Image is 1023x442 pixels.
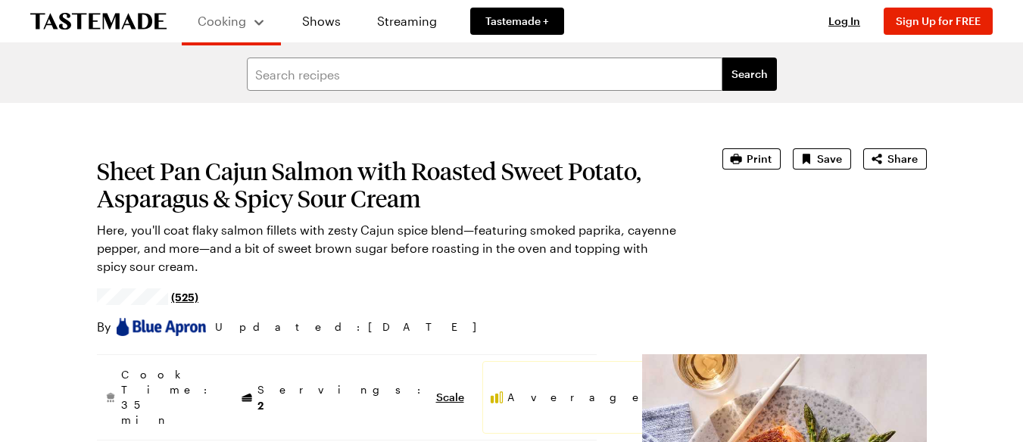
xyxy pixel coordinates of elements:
button: filters [722,58,777,91]
button: Share [863,148,927,170]
a: Tastemade + [470,8,564,35]
div: By [97,318,206,336]
span: Sign Up for FREE [896,14,981,27]
span: Log In [828,14,860,27]
span: Servings: [257,382,429,413]
span: Search [731,67,768,82]
span: Save [817,151,842,167]
h1: Sheet Pan Cajun Salmon with Roasted Sweet Potato, Asparagus & Spicy Sour Cream [97,157,680,212]
span: Print [747,151,772,167]
span: Tastemade + [485,14,549,29]
a: To Tastemade Home Page [30,13,167,30]
button: Sign Up for FREE [884,8,993,35]
p: Here, you'll coat flaky salmon fillets with zesty Cajun spice blend—featuring smoked paprika, cay... [97,221,680,275]
span: Updated : [DATE] [215,319,491,335]
button: Save recipe [793,148,851,170]
span: (525) [171,289,198,304]
button: Cooking [197,6,266,36]
span: Share [887,151,918,167]
img: Blue Apron [117,318,206,335]
span: Average [507,390,652,405]
span: 2 [257,397,264,412]
a: 4.3/5 stars from 525 reviews [97,291,199,303]
input: Search recipes [247,58,722,91]
button: Log In [814,14,875,29]
button: Scale [436,390,464,405]
span: Cooking [198,14,246,28]
span: Cook Time: 35 min [121,367,215,428]
button: Print [722,148,781,170]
